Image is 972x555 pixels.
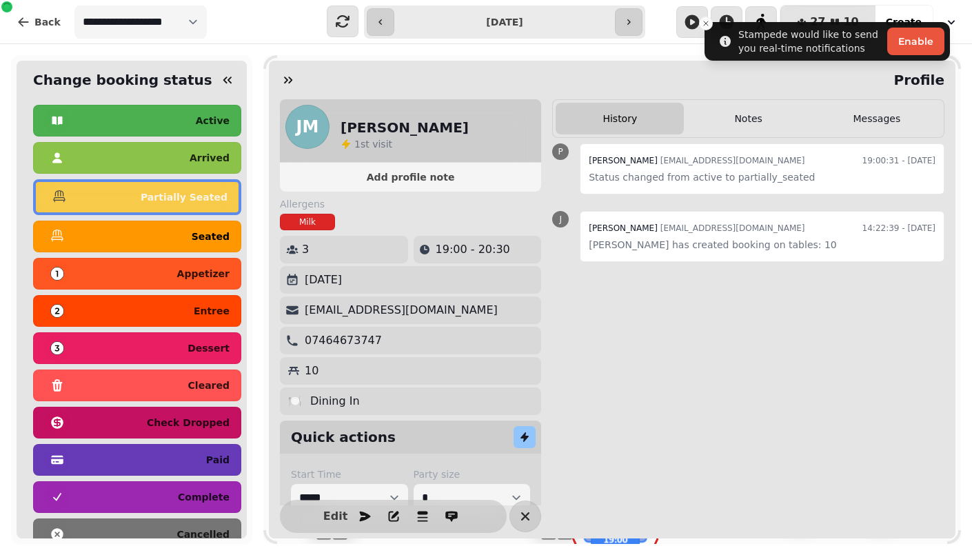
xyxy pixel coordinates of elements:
[194,306,230,316] p: entree
[288,393,302,410] p: 🍽️
[141,192,227,202] p: partially seated
[436,241,510,258] p: 19:00 - 20:30
[33,258,241,290] button: appetizer
[684,103,812,134] button: Notes
[589,236,935,253] p: [PERSON_NAME] has created booking on tables: 10
[862,220,935,236] time: 14:22:39 - [DATE]
[589,169,935,185] p: Status changed from active to partially_seated
[559,215,562,223] span: J
[354,139,361,150] span: 1
[33,179,241,215] button: partially seated
[196,116,230,125] p: active
[177,269,230,279] p: appetizer
[354,137,392,151] p: visit
[176,529,230,539] p: cancelled
[589,220,804,236] div: [EMAIL_ADDRESS][DOMAIN_NAME]
[33,142,241,174] button: arrived
[305,302,498,319] p: [EMAIL_ADDRESS][DOMAIN_NAME]
[33,332,241,364] button: dessert
[178,492,230,502] p: complete
[33,407,241,438] button: check dropped
[556,103,684,134] button: History
[33,105,241,137] button: active
[299,216,316,228] p: Milk
[33,370,241,401] button: cleared
[341,118,469,137] h2: [PERSON_NAME]
[291,467,408,481] label: Start Time
[280,197,541,211] label: Allergens
[34,17,61,27] span: Back
[33,221,241,252] button: seated
[738,28,882,55] div: Stampede would like to send you real-time notifications
[305,363,318,379] p: 10
[33,518,241,550] button: cancelled
[147,418,230,427] p: check dropped
[589,156,658,165] span: [PERSON_NAME]
[361,139,372,150] span: st
[190,153,230,163] p: arrived
[305,332,382,349] p: 07464673747
[322,503,350,530] button: Edit
[699,17,713,30] button: Close toast
[206,455,230,465] p: paid
[862,152,935,169] time: 19:00:31 - [DATE]
[188,343,230,353] p: dessert
[327,511,344,522] span: Edit
[875,6,933,39] button: Create
[302,241,309,258] p: 3
[33,481,241,513] button: complete
[305,272,342,288] p: [DATE]
[291,427,396,447] h2: Quick actions
[188,381,230,390] p: cleared
[780,6,875,39] button: 2710
[285,168,536,186] button: Add profile note
[888,70,944,90] h2: Profile
[296,172,525,182] span: Add profile note
[33,295,241,327] button: entree
[589,223,658,233] span: [PERSON_NAME]
[558,148,563,156] span: P
[310,393,360,410] p: Dining In
[6,6,72,39] button: Back
[192,232,230,241] p: seated
[589,152,804,169] div: [EMAIL_ADDRESS][DOMAIN_NAME]
[887,28,944,55] button: Enable
[813,103,941,134] button: Messages
[296,119,319,135] span: JM
[414,467,531,481] label: Party size
[33,444,241,476] button: paid
[28,70,212,90] h2: Change booking status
